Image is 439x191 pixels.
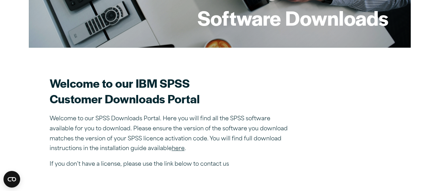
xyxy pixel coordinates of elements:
[3,171,20,188] button: Open CMP widget
[50,75,293,106] h2: Welcome to our IBM SPSS Customer Downloads Portal
[197,4,388,31] h1: Software Downloads
[50,159,293,170] p: If you don’t have a license, please use the link below to contact us
[172,146,185,151] a: here
[50,114,293,154] p: Welcome to our SPSS Downloads Portal. Here you will find all the SPSS software available for you ...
